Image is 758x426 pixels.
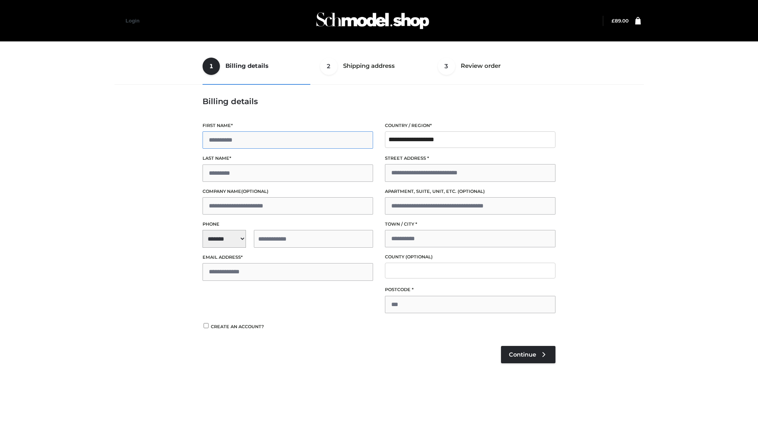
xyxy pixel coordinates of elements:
label: Company name [203,188,373,195]
label: Country / Region [385,122,555,129]
label: Town / City [385,220,555,228]
a: Login [126,18,139,24]
label: Phone [203,220,373,228]
span: Continue [509,351,536,358]
label: Apartment, suite, unit, etc. [385,188,555,195]
label: Street address [385,155,555,162]
span: £ [612,18,615,24]
bdi: 89.00 [612,18,629,24]
a: £89.00 [612,18,629,24]
label: Postcode [385,286,555,293]
h3: Billing details [203,97,555,106]
span: (optional) [405,254,433,260]
span: Create an account? [211,324,264,329]
label: County [385,253,555,261]
a: Continue [501,346,555,363]
img: Schmodel Admin 964 [313,5,432,36]
label: First name [203,122,373,129]
input: Create an account? [203,323,210,328]
span: (optional) [458,189,485,194]
span: (optional) [241,189,268,194]
label: Email address [203,254,373,261]
label: Last name [203,155,373,162]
